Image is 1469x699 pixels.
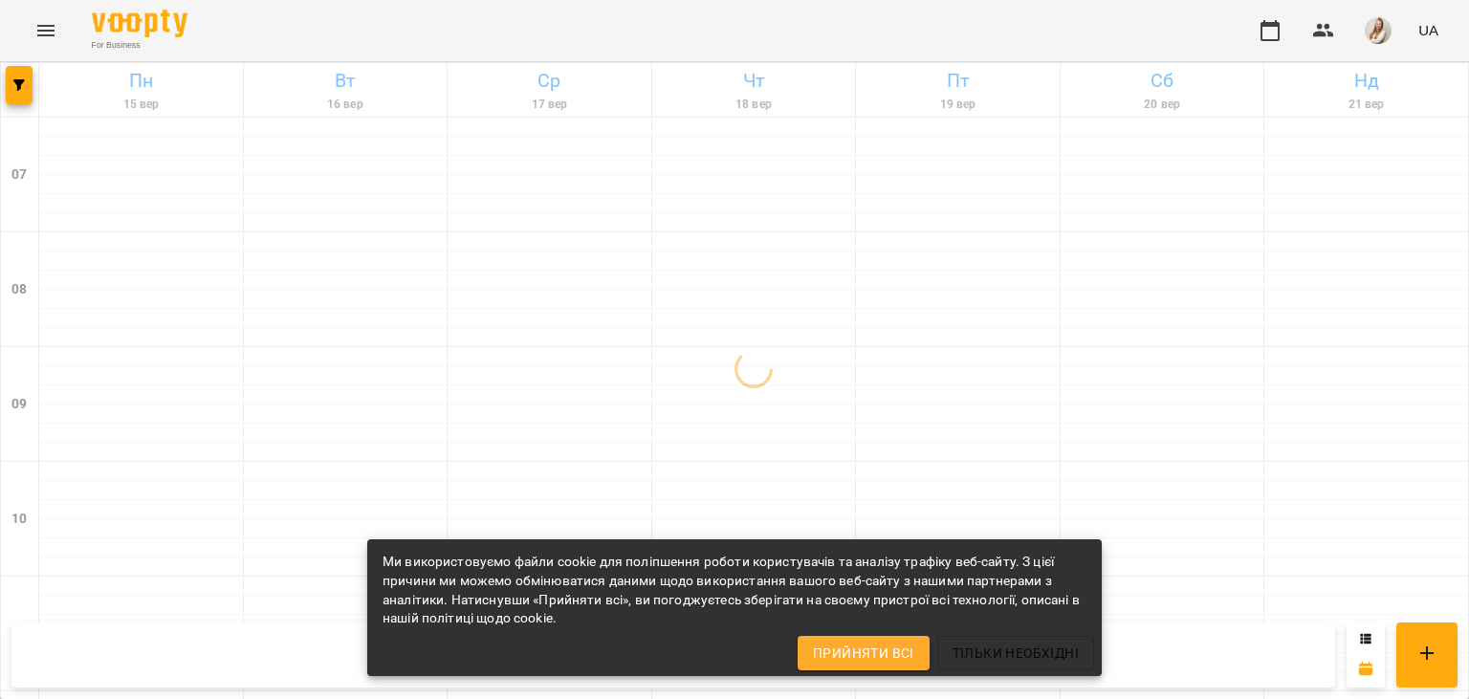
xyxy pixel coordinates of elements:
span: UA [1418,20,1438,40]
span: Прийняти всі [813,642,914,665]
h6: 09 [11,394,27,415]
h6: 21 вер [1267,96,1465,114]
h6: 20 вер [1063,96,1261,114]
span: Тільки необхідні [953,642,1079,665]
button: UA [1411,12,1446,48]
img: db46d55e6fdf8c79d257263fe8ff9f52.jpeg [1365,17,1392,44]
div: Ми використовуємо файли cookie для поліпшення роботи користувачів та аналізу трафіку веб-сайту. З... [383,545,1086,636]
h6: 10 [11,509,27,530]
h6: Пн [42,66,240,96]
h6: Вт [247,66,445,96]
h6: 17 вер [450,96,648,114]
button: Тільки необхідні [937,636,1094,670]
img: Voopty Logo [92,10,187,37]
button: Прийняти всі [798,636,930,670]
h6: 15 вер [42,96,240,114]
h6: Чт [655,66,853,96]
h6: 18 вер [655,96,853,114]
button: Menu [23,8,69,54]
h6: Нд [1267,66,1465,96]
h6: Сб [1063,66,1261,96]
h6: 16 вер [247,96,445,114]
h6: Пт [859,66,1057,96]
h6: 19 вер [859,96,1057,114]
h6: 07 [11,164,27,186]
h6: Ср [450,66,648,96]
h6: 08 [11,279,27,300]
span: For Business [92,39,187,52]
